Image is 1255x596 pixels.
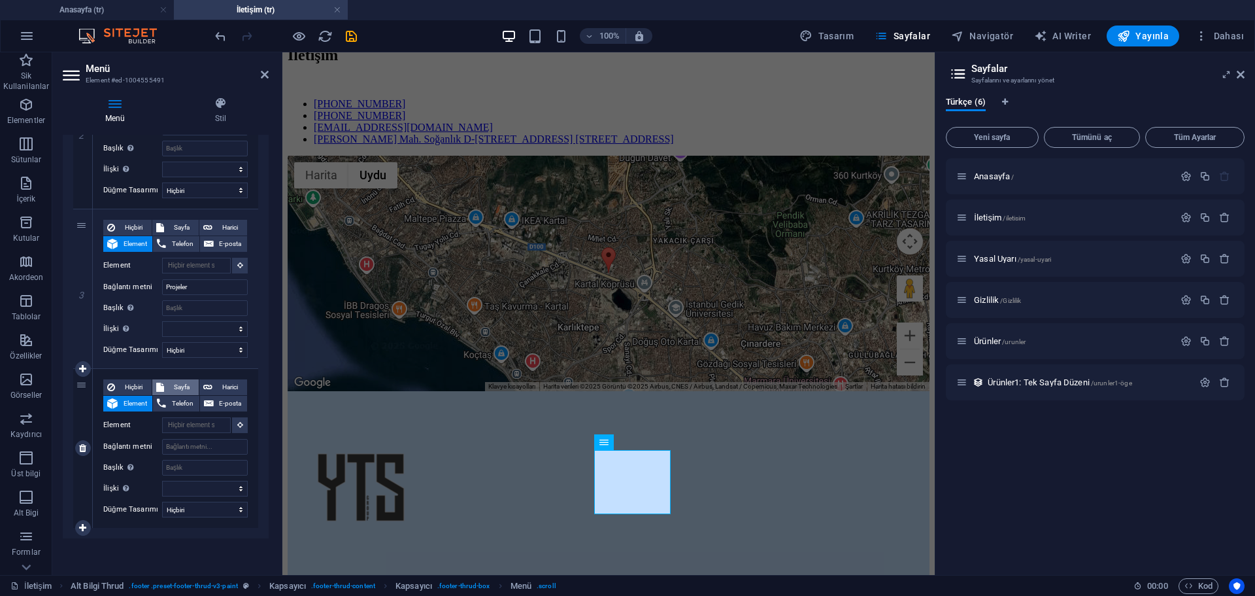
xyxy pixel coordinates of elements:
[103,379,152,395] button: Hiçbiri
[216,379,243,395] span: Harici
[1180,294,1192,306] div: Ayarlar
[218,396,243,412] span: E-posta
[1219,253,1230,264] div: Sil
[875,29,930,43] span: Sayfalar
[122,396,148,412] span: Element
[437,578,490,594] span: . footer-thrud-box
[200,236,247,252] button: E-posta
[1034,29,1091,43] span: AI Writer
[633,30,645,42] i: Yeniden boyutlandırmada yakınlaştırma düzeyini seçilen cihaza uyacak şekilde otomatik olarak ayarla.
[153,396,199,412] button: Telefon
[72,130,91,141] em: 2
[537,578,556,594] span: . scroll
[153,236,199,252] button: Telefon
[16,194,35,204] p: İçerik
[1184,578,1213,594] span: Kod
[1199,253,1211,264] div: Çoğalt
[173,97,269,124] h4: Stil
[103,417,162,433] label: Element
[974,336,1026,346] span: Ürünler
[1199,171,1211,182] div: Çoğalt
[168,220,195,236] span: Sayfa
[103,258,162,273] label: Element
[970,172,1174,181] div: Anasayfa/
[212,28,228,44] button: undo
[162,417,231,433] input: Hiçbir element seçilmedi
[1180,336,1192,347] div: Ayarlar
[946,94,986,113] span: Türkçe (6)
[318,29,333,44] i: Sayfayı yeniden yükleyin
[63,97,173,124] h4: Menü
[1107,26,1179,46] button: Yayınla
[9,272,44,283] p: Akordeon
[988,377,1131,387] span: Sayfayı açmak için tıkla
[1156,581,1158,591] span: :
[129,578,237,594] span: . footer .preset-footer-thrud-v3-paint
[794,26,859,46] button: Tasarım
[971,75,1218,86] h3: Sayfalarını ve ayarlarını yönet
[970,296,1174,304] div: Gizlilik/Gizlilik
[971,63,1245,75] h2: Sayfalar
[218,236,243,252] span: E-posta
[951,29,1013,43] span: Navigatör
[344,29,359,44] i: Kaydet (Ctrl+S)
[291,28,307,44] button: Ön izleme modundan çıkıp düzenlemeye devam etmek için buraya tıklayın
[14,508,39,518] p: Alt Bigi
[317,28,333,44] button: reload
[103,300,162,316] label: Başlık
[946,97,1245,122] div: Dil Sekmeleri
[1011,173,1014,181] span: /
[103,321,162,337] label: İlişki
[311,578,375,594] span: . footer-thrud-content
[103,141,162,156] label: Başlık
[1147,578,1167,594] span: 00 00
[216,220,243,236] span: Harici
[1117,29,1169,43] span: Yayınla
[1199,212,1211,223] div: Çoğalt
[174,3,348,17] h4: İletişim (tr)
[213,29,228,44] i: Geri al: Menü öğelerini değiştir (Ctrl+Z)
[152,220,199,236] button: Sayfa
[162,439,248,455] input: Bağlantı metni...
[1219,336,1230,347] div: Sil
[200,396,247,412] button: E-posta
[1002,338,1026,345] span: /urunler
[1180,253,1192,264] div: Ayarlar
[269,578,306,594] span: Seçmek için tıkla. Düzenlemek için çift tıkla
[580,28,626,44] button: 100%
[12,547,41,557] p: Formlar
[103,342,162,358] label: Düğme Tasarımı
[599,28,620,44] h6: 100%
[243,582,249,589] i: Bu element, özelleştirilebilir bir ön ayar
[72,290,91,300] em: 3
[103,439,162,455] label: Bağlantı metni
[1003,215,1026,222] span: /iletisim
[162,141,248,156] input: Başlık
[973,377,984,388] div: Bu düzen, bu koleksiyonun tüm ögeleri (örn: bir blog paylaşımı) için şablon olarak kullanılır. Bi...
[1199,377,1211,388] div: Ayarlar
[1151,133,1239,141] span: Tüm Ayarlar
[11,468,41,479] p: Üst bilgi
[970,213,1174,222] div: İletişim/iletisim
[170,236,195,252] span: Telefon
[199,220,247,236] button: Harici
[10,578,52,594] a: Seçimi iptal etmek için tıkla. Sayfaları açmak için çift tıkla
[103,236,152,252] button: Element
[103,162,162,177] label: İlişki
[1229,578,1245,594] button: Usercentrics
[103,279,162,295] label: Bağlantı metni
[7,115,45,126] p: Elementler
[1199,294,1211,306] div: Çoğalt
[122,236,148,252] span: Element
[1190,26,1249,46] button: Dahası
[343,28,359,44] button: save
[1029,26,1096,46] button: AI Writer
[1180,212,1192,223] div: Ayarlar
[103,183,162,198] label: Düğme Tasarımı
[984,378,1193,387] div: Ürünler1: Tek Sayfa Düzeni/urunler1-öge
[162,279,248,295] input: Bağlantı metni...
[86,75,243,86] h3: Element #ed-1004555491
[794,26,859,46] div: Tasarım (Ctrl+Alt+Y)
[119,379,148,395] span: Hiçbiri
[799,29,854,43] span: Tasarım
